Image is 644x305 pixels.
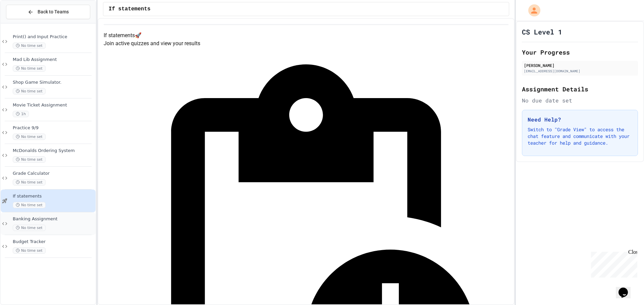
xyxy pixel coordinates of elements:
span: Banking Assignment [13,216,94,222]
span: No time set [13,156,46,163]
span: If statements [109,5,151,13]
iframe: chat widget [588,249,637,278]
span: No time set [13,179,46,185]
span: No time set [13,202,46,208]
span: Mad Lib Assignment [13,57,94,63]
span: Shop Game Simulator. [13,80,94,85]
span: McDonalds Ordering System [13,148,94,154]
div: My Account [521,3,542,18]
div: No due date set [522,96,638,104]
span: If statements [13,194,94,199]
span: Grade Calculator [13,171,94,176]
p: Switch to "Grade View" to access the chat feature and communicate with your teacher for help and ... [528,126,632,146]
span: Back to Teams [38,8,69,15]
p: Join active quizzes and view your results [104,40,508,48]
span: Movie Ticket Assignment [13,102,94,108]
h1: CS Level 1 [522,27,562,36]
span: No time set [13,65,46,72]
div: [EMAIL_ADDRESS][DOMAIN_NAME] [524,69,636,74]
h2: Assignment Details [522,84,638,94]
button: Back to Teams [6,5,90,19]
span: Print() and Input Practice [13,34,94,40]
h2: Your Progress [522,48,638,57]
h3: Need Help? [528,116,632,124]
iframe: chat widget [616,278,637,298]
span: No time set [13,43,46,49]
span: No time set [13,88,46,94]
div: Chat with us now!Close [3,3,46,43]
span: Practice 9/9 [13,125,94,131]
span: No time set [13,134,46,140]
span: 1h [13,111,29,117]
h4: If statements 🚀 [104,31,508,40]
span: Budget Tracker [13,239,94,245]
div: [PERSON_NAME] [524,62,636,68]
span: No time set [13,247,46,254]
span: No time set [13,225,46,231]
